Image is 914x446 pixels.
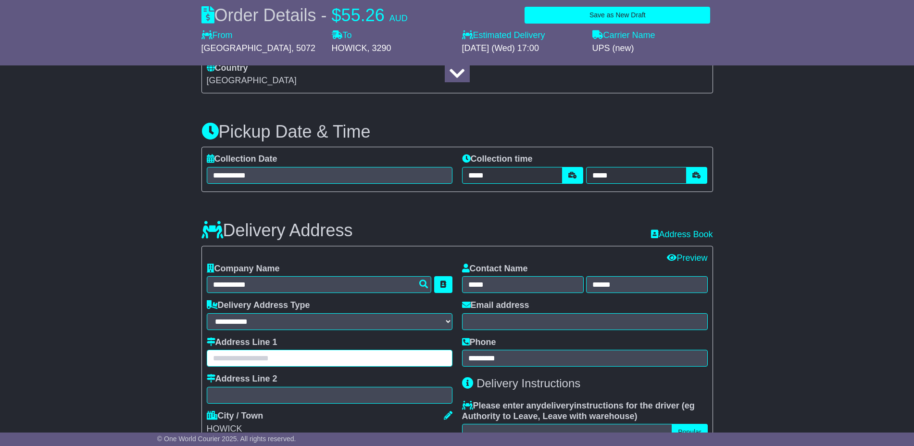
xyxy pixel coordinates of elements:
label: City / Town [207,411,263,421]
button: Popular [672,424,707,441]
label: Please enter any instructions for the driver ( ) [462,401,708,421]
span: eg Authority to Leave, Leave with warehouse [462,401,695,421]
span: delivery [541,401,574,410]
label: To [332,30,352,41]
button: Save as New Draft [525,7,710,24]
span: $ [332,5,341,25]
a: Preview [667,253,707,263]
label: Contact Name [462,264,528,274]
span: [GEOGRAPHIC_DATA] [201,43,291,53]
label: From [201,30,233,41]
div: [DATE] (Wed) 17:00 [462,43,583,54]
h3: Delivery Address [201,221,353,240]
span: HOWICK [332,43,367,53]
label: Email address [462,300,529,311]
label: Phone [462,337,496,348]
label: Carrier Name [592,30,655,41]
div: UPS (new) [592,43,713,54]
label: Estimated Delivery [462,30,583,41]
label: Collection Date [207,154,277,165]
label: Delivery Address Type [207,300,310,311]
div: HOWICK [207,424,452,434]
span: , 3290 [367,43,391,53]
label: Address Line 1 [207,337,277,348]
a: Address Book [651,229,713,239]
label: Address Line 2 [207,374,277,384]
h3: Pickup Date & Time [201,122,713,141]
span: AUD [389,13,408,23]
span: [GEOGRAPHIC_DATA] [207,76,297,85]
label: Country [207,63,248,74]
label: Collection time [462,154,533,165]
label: Company Name [207,264,280,274]
span: 55.26 [341,5,385,25]
span: Delivery Instructions [476,377,580,390]
span: © One World Courier 2025. All rights reserved. [157,435,296,443]
span: , 5072 [291,43,315,53]
div: Order Details - [201,5,408,25]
